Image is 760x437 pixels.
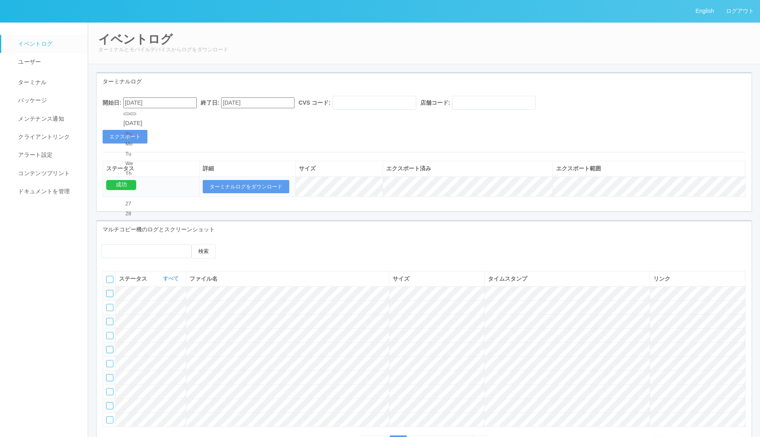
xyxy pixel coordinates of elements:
[125,150,140,158] div: Tu
[16,115,64,122] span: メンテナンス通知
[1,71,95,91] a: ターミナル
[298,99,330,107] label: CVS コード:
[98,46,750,54] p: ターミナルとモバイルデバイスからログをダウンロード
[103,99,121,107] label: 開始日:
[16,170,70,176] span: コンテンツプリント
[16,79,47,85] span: ターミナル
[106,164,196,173] div: ステータス
[201,99,220,107] label: 終了日:
[125,210,140,218] div: day-28
[203,164,292,173] div: 詳細
[163,275,181,281] a: すべて
[192,244,216,259] button: 検索
[106,180,136,190] div: 成功
[1,164,95,182] a: コンテンツプリント
[1,91,95,109] a: パッケージ
[386,164,549,173] div: エクスポート済み
[103,130,147,144] button: エクスポート
[16,59,41,65] span: ユーザー
[97,221,752,238] div: マルチコピー機のログとスクリーンショット
[97,73,752,90] div: ターミナルログ
[119,275,149,283] span: ステータス
[1,128,95,146] a: クライアントリンク
[98,32,750,46] h2: イベントログ
[125,130,140,138] div: Su
[488,275,527,282] span: タイムスタンプ
[125,160,140,168] div: We
[1,146,95,164] a: アラート設定
[393,275,409,282] span: サイズ
[16,152,52,158] span: アラート設定
[16,40,52,47] span: イベントログ
[420,99,450,107] label: 店舗コード:
[16,97,47,103] span: パッケージ
[161,275,183,283] button: すべて
[123,119,142,128] div: [DATE]
[189,275,218,282] span: ファイル名
[16,134,70,140] span: クライアントリンク
[203,180,289,194] button: ターミナルログをダウンロード
[1,35,95,53] a: イベントログ
[556,164,742,173] div: エクスポート範囲
[125,220,140,228] div: day-29
[1,53,95,71] a: ユーザー
[1,182,95,200] a: ドキュメントを管理
[1,110,95,128] a: メンテナンス通知
[299,164,379,173] div: サイズ
[125,140,140,148] div: Mo
[16,188,70,194] span: ドキュメントを管理
[653,275,742,283] div: リンク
